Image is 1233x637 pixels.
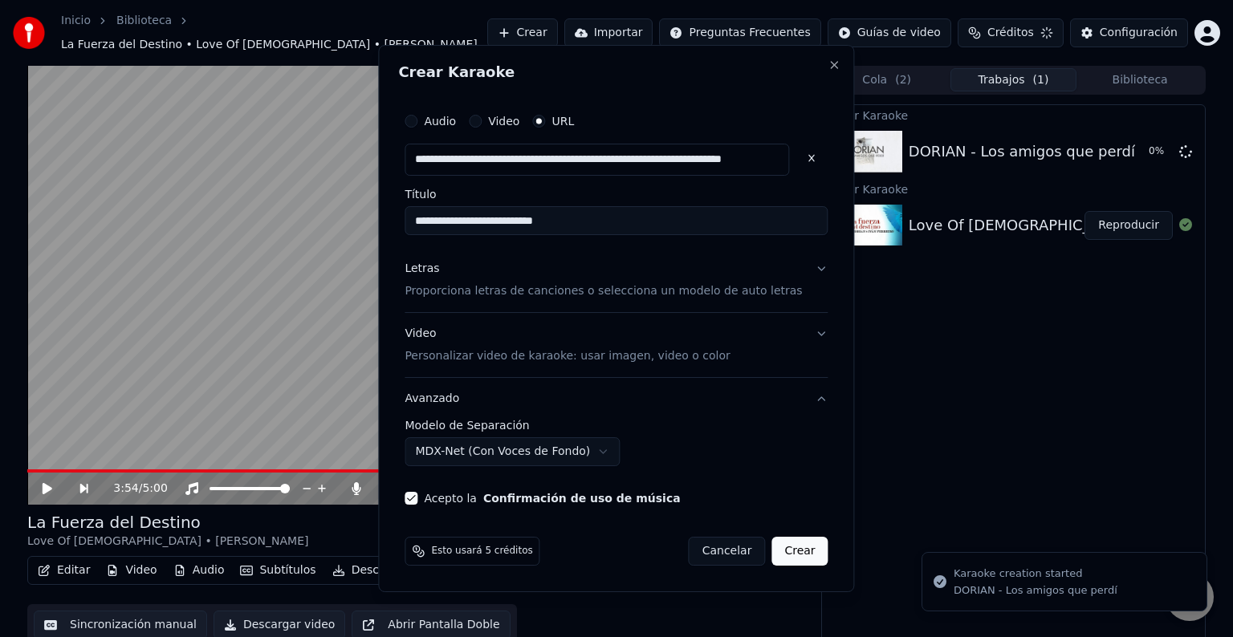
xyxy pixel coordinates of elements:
label: Acepto la [424,493,680,504]
button: Crear [771,537,828,566]
div: Letras [405,261,439,277]
label: URL [551,116,574,127]
button: VideoPersonalizar video de karaoke: usar imagen, video o color [405,313,828,377]
label: Audio [424,116,456,127]
button: LetrasProporciona letras de canciones o selecciona un modelo de auto letras [405,248,828,312]
div: Avanzado [405,420,828,479]
label: Modelo de Separación [405,420,828,431]
span: Esto usará 5 créditos [431,545,532,558]
button: Acepto la [483,493,681,504]
h2: Crear Karaoke [398,65,834,79]
p: Proporciona letras de canciones o selecciona un modelo de auto letras [405,283,802,299]
p: Personalizar video de karaoke: usar imagen, video o color [405,348,730,364]
label: Video [488,116,519,127]
button: Avanzado [405,378,828,420]
label: Título [405,189,828,200]
div: Video [405,326,730,364]
button: Cancelar [689,537,766,566]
